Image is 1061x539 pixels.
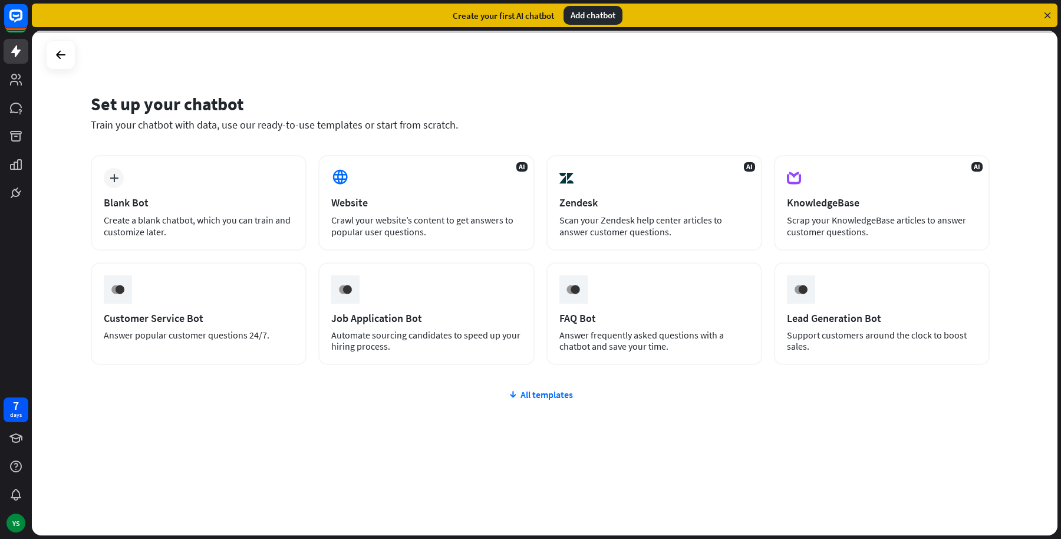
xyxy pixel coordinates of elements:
[10,411,22,419] div: days
[4,397,28,422] a: 7 days
[6,514,25,533] div: YS
[13,400,19,411] div: 7
[564,6,622,25] div: Add chatbot
[453,10,554,21] div: Create your first AI chatbot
